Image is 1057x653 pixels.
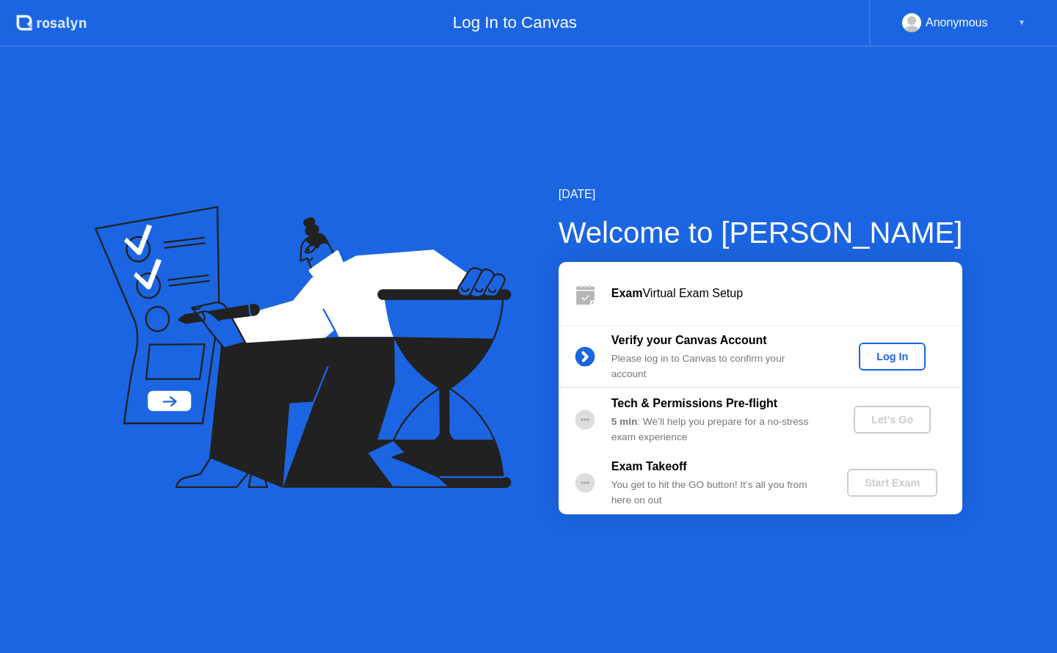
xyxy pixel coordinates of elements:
div: : We’ll help you prepare for a no-stress exam experience [611,415,823,445]
div: Please log in to Canvas to confirm your account [611,351,823,382]
div: Log In [865,351,920,362]
div: Virtual Exam Setup [611,285,962,302]
button: Start Exam [847,469,937,497]
div: ▼ [1018,13,1025,32]
b: Tech & Permissions Pre-flight [611,397,777,409]
div: [DATE] [559,186,963,203]
b: Exam Takeoff [611,460,687,473]
b: Exam [611,287,643,299]
button: Log In [859,343,926,371]
b: Verify your Canvas Account [611,334,767,346]
div: Let's Go [860,414,925,426]
div: Anonymous [926,13,988,32]
div: Start Exam [853,477,931,489]
div: You get to hit the GO button! It’s all you from here on out [611,478,823,508]
div: Welcome to [PERSON_NAME] [559,211,963,255]
button: Let's Go [854,406,931,434]
b: 5 min [611,416,638,427]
